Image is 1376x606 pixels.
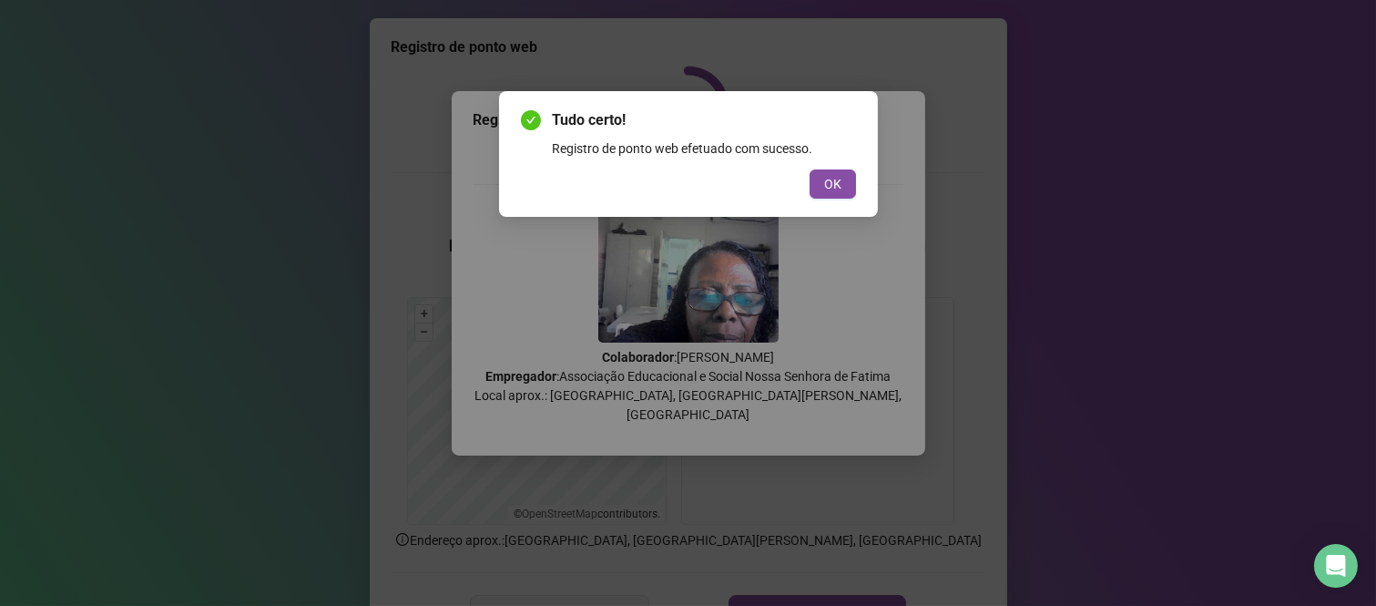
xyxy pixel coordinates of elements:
[521,110,541,130] span: check-circle
[552,109,856,131] span: Tudo certo!
[1314,544,1358,588] div: Open Intercom Messenger
[552,139,856,159] div: Registro de ponto web efetuado com sucesso.
[810,169,856,199] button: OK
[824,174,841,194] span: OK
